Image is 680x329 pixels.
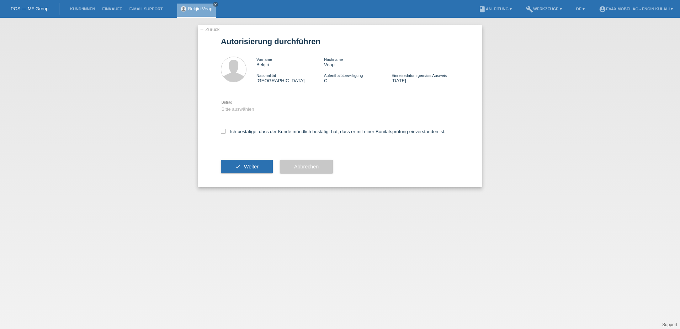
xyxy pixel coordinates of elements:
div: C [324,73,392,83]
a: DE ▾ [573,7,588,11]
div: [GEOGRAPHIC_DATA] [256,73,324,83]
i: close [214,2,217,6]
h1: Autorisierung durchführen [221,37,459,46]
span: Weiter [244,164,259,169]
a: account_circleEVAX Möbel AG - Engin Kulali ▾ [595,7,676,11]
a: Support [662,322,677,327]
button: check Weiter [221,160,273,173]
div: Veap [324,57,392,67]
div: Bekjiri [256,57,324,67]
span: Vorname [256,57,272,62]
a: POS — MF Group [11,6,48,11]
a: ← Zurück [200,27,219,32]
label: Ich bestätige, dass der Kunde mündlich bestätigt hat, dass er mit einer Bonitätsprüfung einversta... [221,129,446,134]
a: bookAnleitung ▾ [475,7,515,11]
a: Bekjiri Veap [188,6,213,11]
a: Kund*innen [67,7,99,11]
a: buildWerkzeuge ▾ [522,7,565,11]
i: build [526,6,533,13]
span: Nationalität [256,73,276,78]
div: [DATE] [392,73,459,83]
span: Nachname [324,57,343,62]
i: book [479,6,486,13]
a: close [213,2,218,7]
span: Aufenthaltsbewilligung [324,73,363,78]
a: E-Mail Support [126,7,166,11]
span: Abbrechen [294,164,319,169]
i: check [235,164,241,169]
a: Einkäufe [99,7,126,11]
button: Abbrechen [280,160,333,173]
span: Einreisedatum gemäss Ausweis [392,73,447,78]
i: account_circle [599,6,606,13]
